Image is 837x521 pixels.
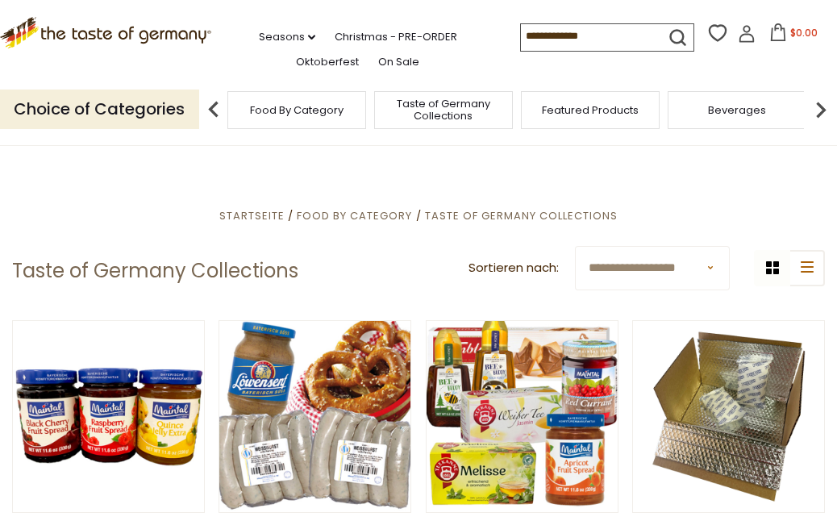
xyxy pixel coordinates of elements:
[297,208,412,223] a: Food By Category
[542,104,639,116] a: Featured Products
[259,28,315,46] a: Seasons
[250,104,344,116] a: Food By Category
[219,208,285,223] a: Startseite
[790,26,818,40] span: $0.00
[296,53,359,71] a: Oktoberfest
[12,259,298,283] h1: Taste of Germany Collections
[379,98,508,122] a: Taste of Germany Collections
[13,321,204,512] img: Maintal "Black-Red-Golden" Premium Fruit Preserves, 3 pack - SPECIAL PRICE
[468,258,559,278] label: Sortieren nach:
[805,94,837,126] img: next arrow
[759,23,827,48] button: $0.00
[425,208,618,223] a: Taste of Germany Collections
[335,28,457,46] a: Christmas - PRE-ORDER
[633,321,824,512] img: FRAGILE Packaging
[198,94,230,126] img: previous arrow
[427,321,618,512] img: The Taste of Germany Honey Jam Tea Collection, 7pc - FREE SHIPPING
[708,104,766,116] a: Beverages
[219,321,410,512] img: The Taste of Germany Weisswurst & Pretzel Collection
[378,53,419,71] a: On Sale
